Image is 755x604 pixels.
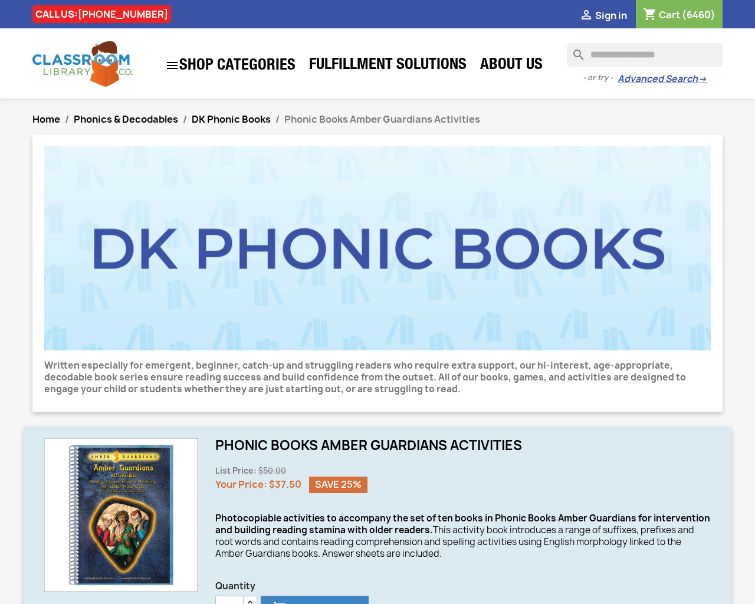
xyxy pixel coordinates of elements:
[215,513,711,560] p: This activity book introduces a range of suffixes, prefixes and root words and contains reading c...
[474,54,549,78] a: About Us
[567,43,581,57] i: search
[215,438,711,452] h1: Phonic Books Amber Guardians Activities
[74,113,178,126] a: Phonics & Decodables
[215,478,267,491] span: Your Price:
[643,8,657,22] i: shopping_cart
[32,41,133,87] img: Classroom Library Company
[159,52,301,78] a: SHOP CATEGORIES
[583,72,618,84] span: - or try -
[215,512,710,536] strong: Photocopiable activities to accompany the set of ten books in Phonic Books Amber Guardians for in...
[32,5,171,23] div: CALL US:
[215,580,711,592] span: Quantity
[618,73,707,85] a: Advanced Search→
[44,146,711,350] img: CLC_DKPhonics.jpg
[269,478,301,491] span: $37.50
[78,8,168,21] a: [PHONE_NUMBER]
[309,477,367,493] span: Save 25%
[215,465,257,476] span: List Price:
[579,9,593,23] i: 
[258,465,286,476] span: $50.00
[698,73,707,85] span: →
[32,113,60,126] a: Home
[567,43,723,67] input: Search
[303,54,472,78] a: Fulfillment Solutions
[165,58,179,73] i: 
[595,9,627,22] span: Sign in
[659,8,680,21] span: Cart
[284,113,480,126] span: Phonic Books Amber Guardians Activities
[192,113,271,126] a: DK Phonic Books
[44,360,711,395] p: Written especially for emergent, beginner, catch-up and struggling readers who require extra supp...
[579,9,627,22] a:  Sign in
[643,8,715,21] a: Shopping cart link containing 6460 product(s)
[682,8,715,21] span: (6460)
